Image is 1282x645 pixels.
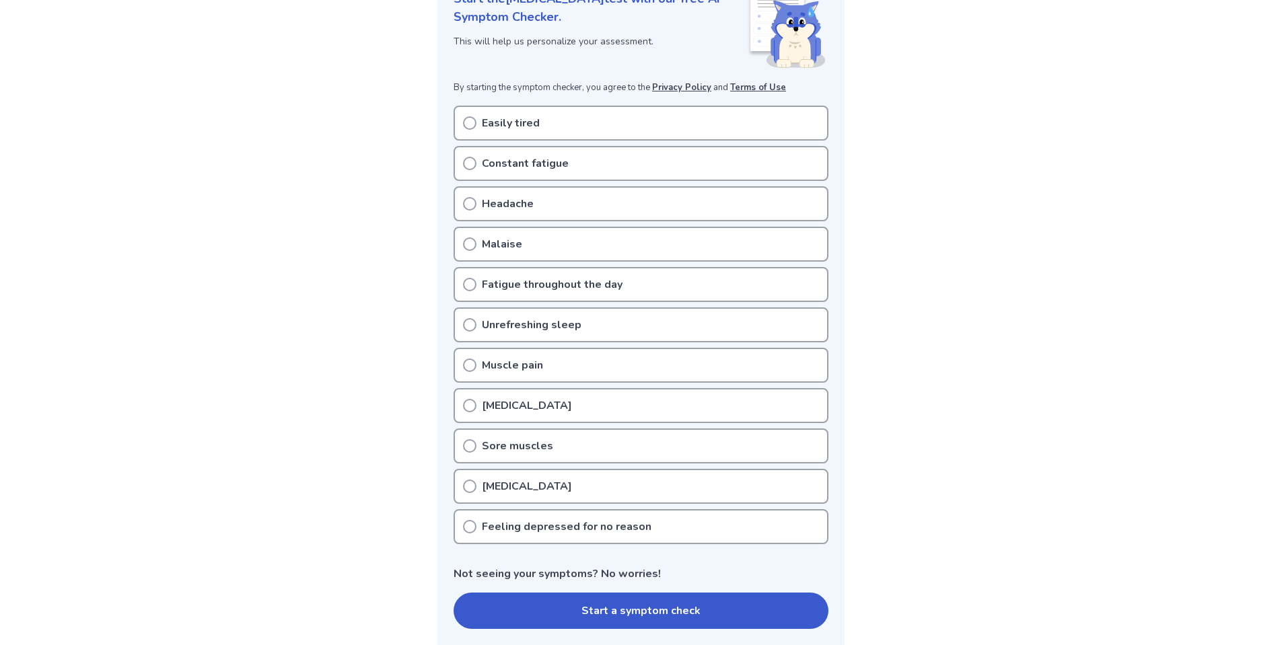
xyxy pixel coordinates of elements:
[482,276,622,293] p: Fatigue throughout the day
[454,81,828,95] p: By starting the symptom checker, you agree to the and
[454,593,828,629] button: Start a symptom check
[482,317,581,333] p: Unrefreshing sleep
[482,115,540,131] p: Easily tired
[652,81,711,93] a: Privacy Policy
[482,438,553,454] p: Sore muscles
[730,81,786,93] a: Terms of Use
[454,34,748,48] p: This will help us personalize your assessment.
[454,566,828,582] p: Not seeing your symptoms? No worries!
[482,155,569,172] p: Constant fatigue
[482,519,651,535] p: Feeling depressed for no reason
[482,478,572,494] p: [MEDICAL_DATA]
[482,196,534,212] p: Headache
[482,357,543,373] p: Muscle pain
[482,236,522,252] p: Malaise
[482,397,572,414] p: [MEDICAL_DATA]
